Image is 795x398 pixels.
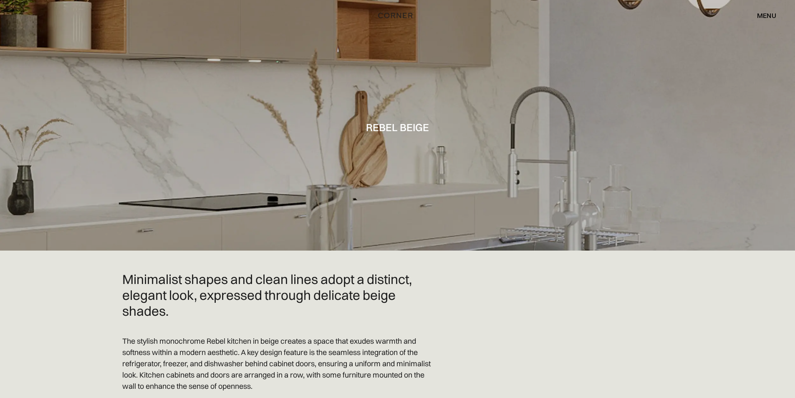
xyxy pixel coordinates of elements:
[757,12,776,19] div: menu
[122,271,439,319] h2: Minimalist shapes and clean lines adopt a distinct, elegant look, expressed through delicate beig...
[368,10,427,21] a: home
[366,122,429,133] h1: Rebel Beige
[749,8,776,23] div: menu
[122,335,439,392] p: The stylish monochrome Rebel kitchen in beige creates a space that exudes warmth and softness wit...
